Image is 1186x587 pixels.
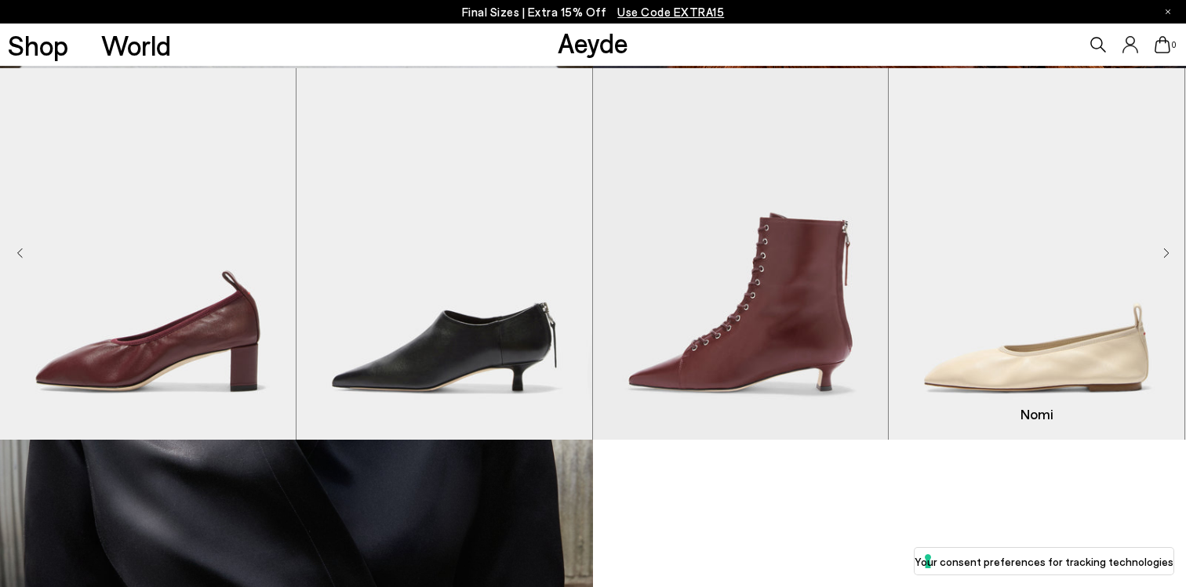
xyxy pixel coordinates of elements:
p: Final Sizes | Extra 15% Off [462,2,725,22]
a: Aeyde [558,26,628,59]
a: 0 [1155,36,1170,53]
div: Previous slide [16,245,23,263]
img: Trixi Lace-Up Boots [593,68,889,440]
a: World [101,31,171,59]
span: Navigate to /collections/ss25-final-sizes [617,5,724,19]
a: Shop [8,31,68,59]
img: Nomi Ruched Flats [889,68,1184,440]
div: Next slide [1163,245,1170,263]
button: Your consent preferences for tracking technologies [915,548,1173,574]
div: 7 / 9 [593,68,889,440]
div: 6 / 9 [296,68,593,440]
span: 0 [1170,41,1178,49]
img: Virun Pointed Sock Boots [296,68,592,440]
div: 8 / 9 [889,68,1185,440]
label: Your consent preferences for tracking technologies [915,553,1173,570]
